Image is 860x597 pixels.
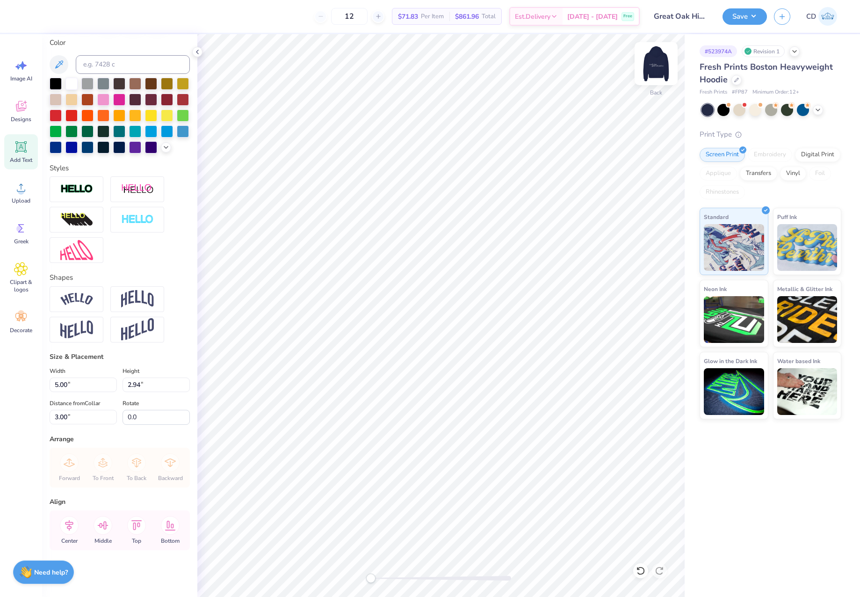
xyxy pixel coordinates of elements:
[777,212,797,222] span: Puff Ink
[802,7,841,26] a: CD
[777,368,838,415] img: Water based Ink
[752,88,799,96] span: Minimum Order: 12 +
[60,212,93,227] img: 3D Illusion
[704,368,764,415] img: Glow in the Dark Ink
[704,212,729,222] span: Standard
[50,272,73,283] label: Shapes
[61,537,78,545] span: Center
[421,12,444,22] span: Per Item
[50,163,69,174] label: Styles
[60,184,93,195] img: Stroke
[515,12,550,22] span: Est. Delivery
[94,537,112,545] span: Middle
[700,45,737,57] div: # 523974A
[76,55,190,74] input: e.g. 7428 c
[12,197,30,204] span: Upload
[647,7,715,26] input: Untitled Design
[50,352,190,362] div: Size & Placement
[777,224,838,271] img: Puff Ink
[14,238,29,245] span: Greek
[60,240,93,260] img: Free Distort
[161,537,180,545] span: Bottom
[700,61,833,85] span: Fresh Prints Boston Heavyweight Hoodie
[60,320,93,339] img: Flag
[623,13,632,20] span: Free
[34,568,68,577] strong: Need help?
[732,88,748,96] span: # FP87
[700,148,745,162] div: Screen Print
[748,148,792,162] div: Embroidery
[795,148,840,162] div: Digital Print
[121,290,154,308] img: Arch
[704,296,764,343] img: Neon Ink
[637,45,675,82] img: Back
[780,167,806,181] div: Vinyl
[740,167,777,181] div: Transfers
[700,88,727,96] span: Fresh Prints
[10,75,32,82] span: Image AI
[50,37,190,48] label: Color
[50,365,65,377] label: Width
[132,537,141,545] span: Top
[10,327,32,334] span: Decorate
[809,167,831,181] div: Foil
[10,156,32,164] span: Add Text
[742,45,785,57] div: Revision 1
[567,12,618,22] span: [DATE] - [DATE]
[818,7,837,26] img: Cedric Diasanta
[777,296,838,343] img: Metallic & Glitter Ink
[121,183,154,195] img: Shadow
[123,365,139,377] label: Height
[121,318,154,341] img: Rise
[700,185,745,199] div: Rhinestones
[700,129,841,140] div: Print Type
[806,11,816,22] span: CD
[704,284,727,294] span: Neon Ink
[50,497,190,507] div: Align
[11,116,31,123] span: Designs
[455,12,479,22] span: $861.96
[366,574,376,583] div: Accessibility label
[6,278,36,293] span: Clipart & logos
[723,8,767,25] button: Save
[777,284,832,294] span: Metallic & Glitter Ink
[650,88,662,97] div: Back
[704,224,764,271] img: Standard
[700,167,737,181] div: Applique
[331,8,368,25] input: – –
[398,12,418,22] span: $71.83
[704,356,757,366] span: Glow in the Dark Ink
[777,356,820,366] span: Water based Ink
[50,434,190,444] div: Arrange
[60,293,93,306] img: Arc
[123,398,139,409] label: Rotate
[482,12,496,22] span: Total
[50,398,100,409] label: Distance from Collar
[121,214,154,225] img: Negative Space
